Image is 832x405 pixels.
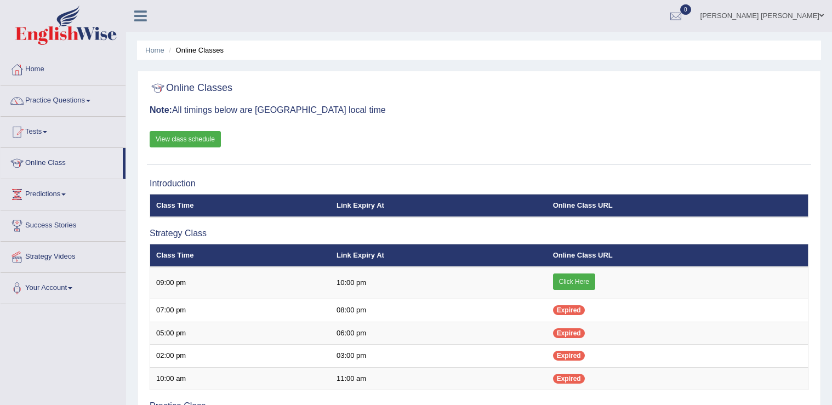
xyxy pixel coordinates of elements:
td: 10:00 pm [330,267,547,299]
li: Online Classes [166,45,224,55]
td: 03:00 pm [330,345,547,368]
td: 05:00 pm [150,322,330,345]
th: Class Time [150,244,330,267]
b: Note: [150,105,172,115]
a: Click Here [553,273,595,290]
span: Expired [553,328,585,338]
span: Expired [553,305,585,315]
td: 11:00 am [330,367,547,390]
h3: All timings below are [GEOGRAPHIC_DATA] local time [150,105,808,115]
td: 02:00 pm [150,345,330,368]
th: Link Expiry At [330,194,547,217]
span: Expired [553,351,585,361]
th: Online Class URL [547,244,808,267]
h3: Introduction [150,179,808,189]
th: Online Class URL [547,194,808,217]
a: Predictions [1,179,126,207]
span: 0 [680,4,691,15]
h2: Online Classes [150,80,232,96]
a: Home [145,46,164,54]
a: Online Class [1,148,123,175]
th: Link Expiry At [330,244,547,267]
th: Class Time [150,194,330,217]
a: Strategy Videos [1,242,126,269]
a: Success Stories [1,210,126,238]
a: Your Account [1,273,126,300]
a: View class schedule [150,131,221,147]
td: 07:00 pm [150,299,330,322]
td: 08:00 pm [330,299,547,322]
td: 09:00 pm [150,267,330,299]
span: Expired [553,374,585,384]
td: 10:00 am [150,367,330,390]
a: Practice Questions [1,85,126,113]
a: Tests [1,117,126,144]
h3: Strategy Class [150,229,808,238]
td: 06:00 pm [330,322,547,345]
a: Home [1,54,126,82]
